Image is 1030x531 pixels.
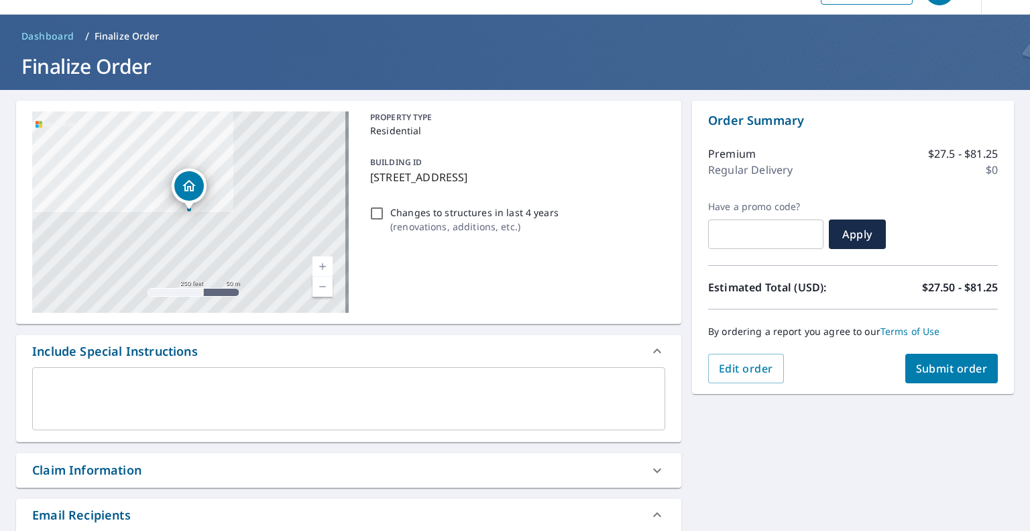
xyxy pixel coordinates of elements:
p: Regular Delivery [708,162,793,178]
label: Have a promo code? [708,201,823,213]
button: Apply [829,220,886,249]
div: Email Recipients [16,499,681,531]
p: $0 [986,162,998,178]
a: Current Level 17, Zoom Out [312,277,333,297]
p: Premium [708,146,756,162]
p: Changes to structures in last 4 years [390,205,559,220]
nav: breadcrumb [16,26,1014,47]
p: PROPERTY TYPE [370,111,660,124]
a: Terms of Use [880,325,940,338]
li: / [85,28,89,44]
div: Claim Information [32,461,141,479]
a: Current Level 17, Zoom In [312,256,333,277]
span: Submit order [916,361,988,376]
p: $27.5 - $81.25 [928,146,998,162]
button: Submit order [905,354,998,383]
p: Finalize Order [95,30,160,43]
p: By ordering a report you agree to our [708,326,998,338]
div: Include Special Instructions [32,342,198,360]
p: BUILDING ID [370,156,422,168]
p: ( renovations, additions, etc. ) [390,220,559,234]
div: Email Recipients [32,506,131,524]
p: $27.50 - $81.25 [922,279,998,295]
span: Edit order [719,361,773,376]
p: Estimated Total (USD): [708,279,853,295]
a: Dashboard [16,26,80,47]
div: Claim Information [16,453,681,487]
p: Residential [370,124,660,138]
div: Dropped pin, building 1, Residential property, 14100 Dearborn St Overland Park, KS 66223 [172,168,207,210]
h1: Finalize Order [16,52,1014,80]
p: Order Summary [708,111,998,130]
span: Dashboard [21,30,74,43]
p: [STREET_ADDRESS] [370,169,660,185]
button: Edit order [708,354,784,383]
div: Include Special Instructions [16,335,681,367]
span: Apply [840,227,875,242]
